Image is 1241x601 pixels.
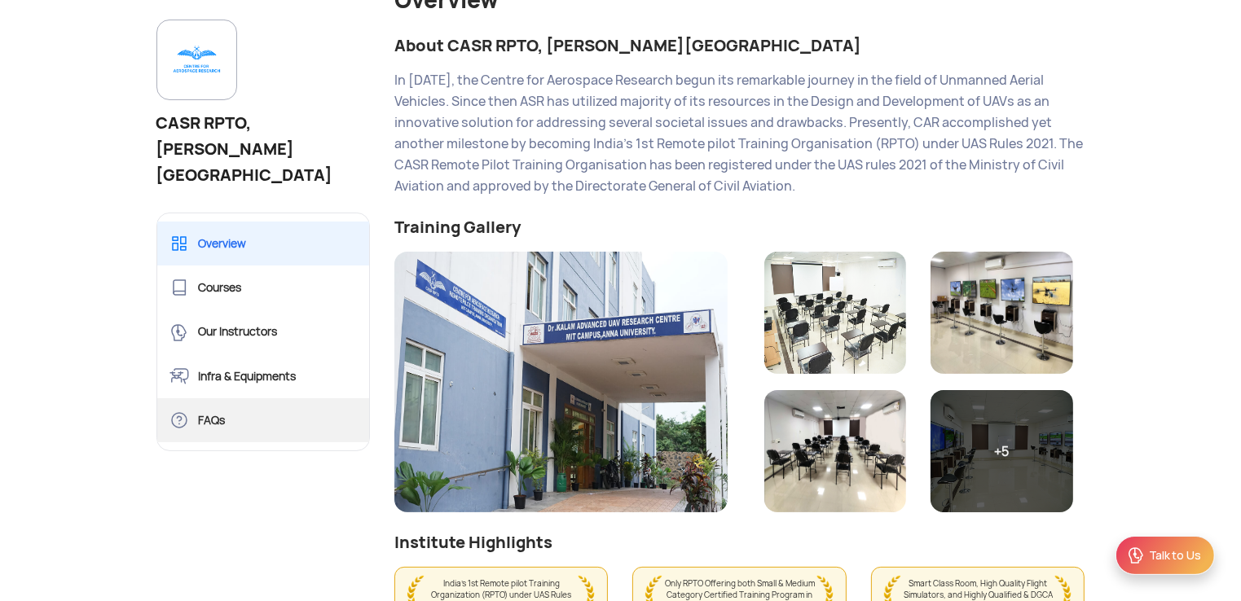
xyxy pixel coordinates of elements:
div: Training Gallery [394,217,1085,239]
a: Courses [157,265,370,309]
a: FAQs [157,398,370,442]
img: DSC05351.JPG [394,252,728,512]
img: ic_Support.svg [1126,546,1146,565]
a: Our Instructors [157,309,370,353]
div: About CASR RPTO, [PERSON_NAME][GEOGRAPHIC_DATA] [394,35,1085,57]
img: Calss.jpg [764,390,906,512]
div: +5 [931,390,1072,512]
img: img-CASR.png [170,33,223,86]
div: Talk to Us [1149,547,1201,564]
div: In [DATE], the Centre for Aerospace Research begun its remarkable journey in the field of Unmanne... [394,70,1085,197]
div: Institute Highlights [394,532,1085,554]
h1: CASR RPTO, [PERSON_NAME][GEOGRAPHIC_DATA] [156,110,371,188]
img: JRM02249.JPG [764,252,906,374]
img: Simulator.jpg [931,252,1072,374]
a: Infra & Equipments [157,354,370,398]
a: Overview [157,222,370,265]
